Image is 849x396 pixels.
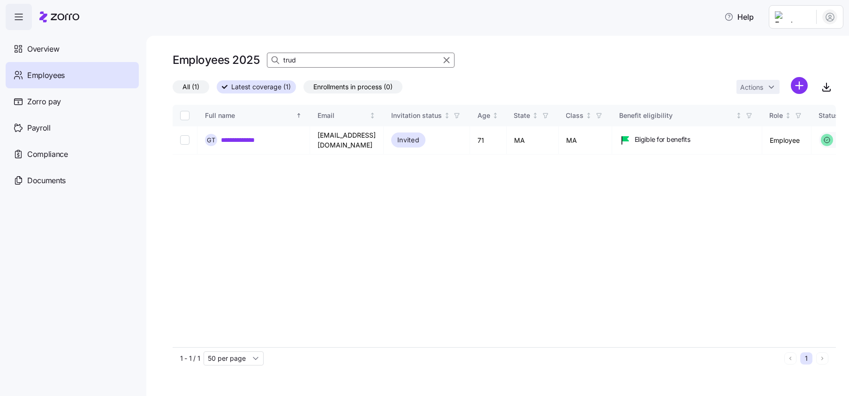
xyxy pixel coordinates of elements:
[478,110,490,121] div: Age
[816,352,828,365] button: Next page
[566,110,584,121] div: Class
[205,110,294,121] div: Full name
[784,352,796,365] button: Previous page
[6,167,139,194] a: Documents
[532,112,538,119] div: Not sorted
[6,62,139,88] a: Employees
[173,53,259,67] h1: Employees 2025
[296,112,302,119] div: Sorted ascending
[6,36,139,62] a: Overview
[470,105,507,126] th: AgeNot sorted
[207,137,215,143] span: G T
[559,126,612,155] td: MA
[27,148,68,160] span: Compliance
[180,111,190,120] input: Select all records
[775,11,809,23] img: Employer logo
[762,105,811,126] th: RoleNot sorted
[735,112,742,119] div: Not sorted
[397,134,419,146] span: Invited
[785,112,791,119] div: Not sorted
[27,96,61,108] span: Zorro pay
[612,105,762,126] th: Benefit eligibilityNot sorted
[559,105,612,126] th: ClassNot sorted
[492,112,499,119] div: Not sorted
[318,110,368,121] div: Email
[717,8,761,26] button: Help
[6,115,139,141] a: Payroll
[800,352,812,365] button: 1
[736,80,780,94] button: Actions
[27,43,59,55] span: Overview
[791,77,808,94] svg: add icon
[231,81,291,93] span: Latest coverage (1)
[635,135,690,144] span: Eligible for benefits
[310,105,384,126] th: EmailNot sorted
[391,110,442,121] div: Invitation status
[444,112,450,119] div: Not sorted
[6,88,139,115] a: Zorro pay
[180,135,190,145] input: Select record 1
[197,105,310,126] th: Full nameSorted ascending
[310,126,384,155] td: [EMAIL_ADDRESS][DOMAIN_NAME]
[27,122,51,134] span: Payroll
[6,141,139,167] a: Compliance
[762,126,811,155] td: Employee
[27,70,65,81] span: Employees
[507,126,559,155] td: MA
[369,112,376,119] div: Not sorted
[27,175,66,186] span: Documents
[724,11,754,23] span: Help
[267,53,455,68] input: Search Employees
[180,354,200,363] span: 1 - 1 / 1
[182,81,199,93] span: All (1)
[585,112,592,119] div: Not sorted
[507,105,559,126] th: StateNot sorted
[384,105,470,126] th: Invitation statusNot sorted
[740,84,763,91] span: Actions
[514,110,531,121] div: State
[313,81,393,93] span: Enrollments in process (0)
[620,110,734,121] div: Benefit eligibility
[470,126,507,155] td: 71
[770,110,783,121] div: Role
